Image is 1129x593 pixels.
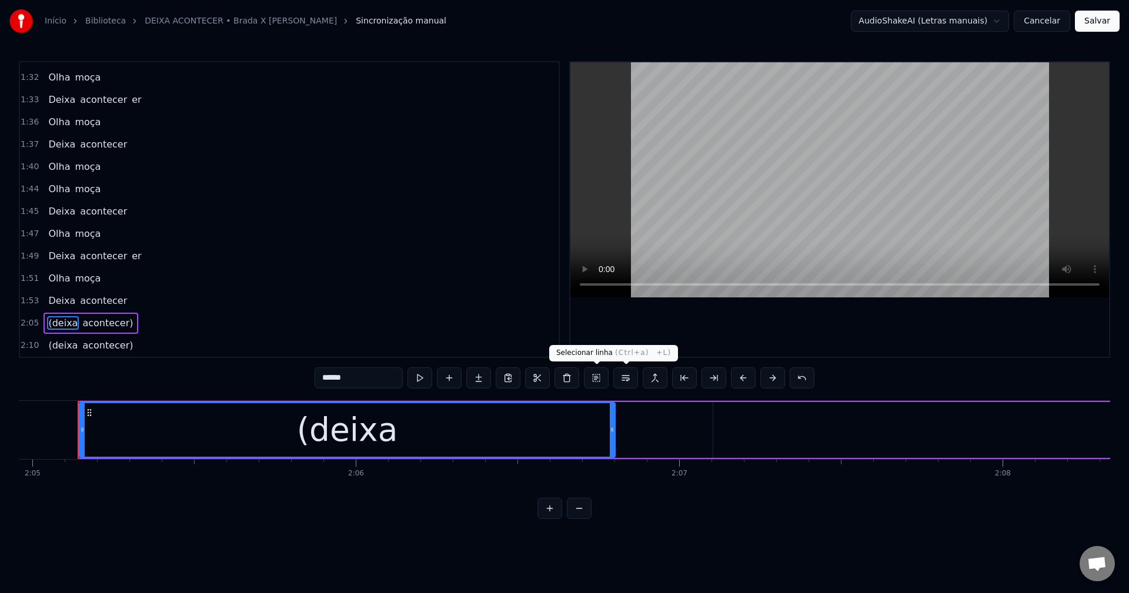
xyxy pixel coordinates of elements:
[47,316,79,330] span: (deixa
[348,469,364,478] div: 2:06
[45,15,66,27] a: Início
[1080,546,1115,581] a: Open chat
[74,160,102,173] span: moça
[21,228,39,240] span: 1:47
[21,94,39,106] span: 1:33
[21,295,39,307] span: 1:53
[356,15,446,27] span: Sincronização manual
[74,227,102,240] span: moça
[549,345,656,361] div: Selecionar linha
[47,182,71,196] span: Olha
[79,93,128,106] span: acontecer
[21,340,39,351] span: 2:10
[81,316,134,330] span: acontecer)
[47,272,71,285] span: Olha
[21,273,39,284] span: 1:51
[21,250,39,262] span: 1:49
[47,160,71,173] span: Olha
[21,206,39,217] span: 1:45
[47,138,76,151] span: Deixa
[47,115,71,129] span: Olha
[1075,11,1120,32] button: Salvar
[21,72,39,83] span: 1:32
[79,294,128,307] span: acontecer
[47,339,79,352] span: (deixa
[672,469,687,478] div: 2:07
[21,139,39,150] span: 1:37
[79,205,128,218] span: acontecer
[74,272,102,285] span: moça
[47,249,76,263] span: Deixa
[81,339,134,352] span: acontecer)
[21,161,39,173] span: 1:40
[47,93,76,106] span: Deixa
[297,406,398,454] div: (deixa
[74,182,102,196] span: moça
[25,469,41,478] div: 2:05
[79,138,128,151] span: acontecer
[1014,11,1070,32] button: Cancelar
[79,249,128,263] span: acontecer
[45,15,446,27] nav: breadcrumb
[74,115,102,129] span: moça
[21,116,39,128] span: 1:36
[615,349,649,357] span: ( Ctrl+a )
[131,249,142,263] span: er
[47,294,76,307] span: Deixa
[47,205,76,218] span: Deixa
[9,9,33,33] img: youka
[131,93,142,106] span: er
[21,317,39,329] span: 2:05
[74,71,102,84] span: moça
[85,15,126,27] a: Biblioteca
[995,469,1011,478] div: 2:08
[47,71,71,84] span: Olha
[47,227,71,240] span: Olha
[145,15,337,27] a: DEIXA ACONTECER • Brada X [PERSON_NAME]
[21,183,39,195] span: 1:44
